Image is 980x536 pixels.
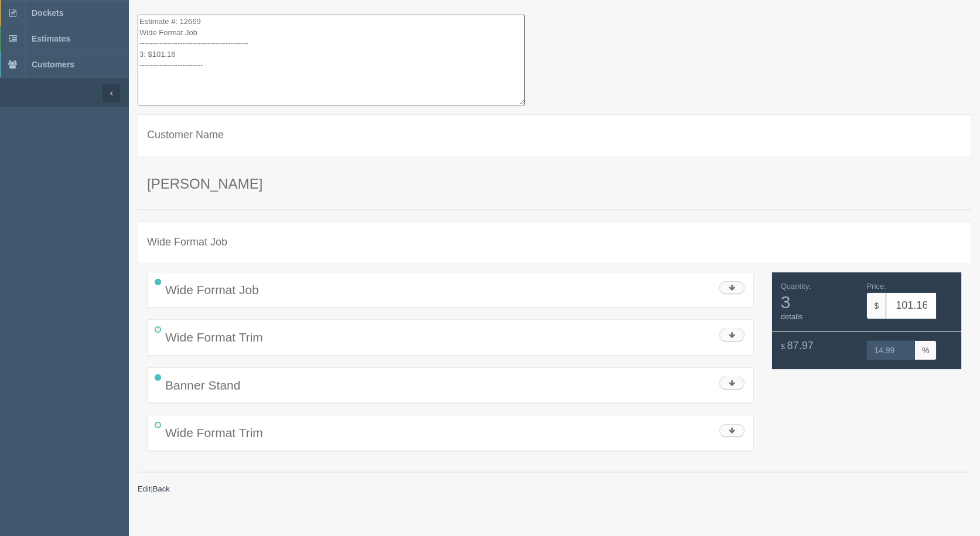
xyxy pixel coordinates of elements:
[32,8,63,18] span: Dockets
[866,292,886,319] span: $
[165,283,259,296] span: Wide Format Job
[781,292,858,312] span: 3
[787,340,814,351] span: 87.97
[32,60,74,69] span: Customers
[138,15,525,105] textarea: Estimate #: 12669 Wide Format Job ------------------------------------------- 3: $101.16 --------...
[147,129,962,141] h4: Customer Name
[153,484,170,493] a: Back
[165,426,263,439] span: Wide Format Trim
[781,312,803,321] a: details
[781,342,785,351] span: $
[915,340,937,360] span: %
[147,237,962,248] h4: Wide Format Job
[781,282,811,291] span: Quantity:
[138,484,151,493] a: Edit
[165,330,263,344] span: Wide Format Trim
[32,34,70,43] span: Estimates
[147,176,962,192] h3: [PERSON_NAME]
[866,282,886,291] span: Price:
[165,378,240,392] span: Banner Stand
